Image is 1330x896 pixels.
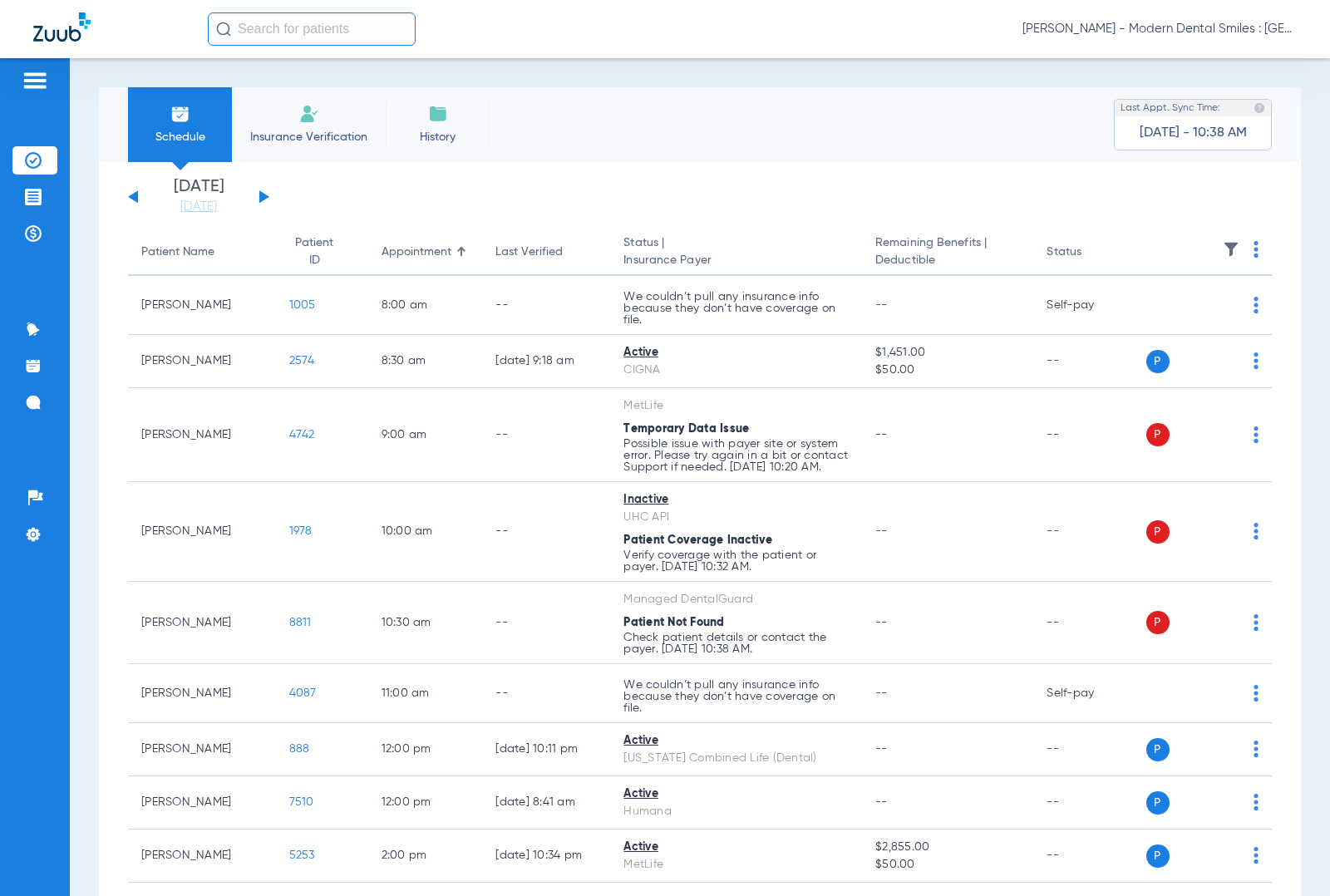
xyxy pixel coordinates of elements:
span: -- [875,743,888,755]
img: group-dot-blue.svg [1254,614,1259,631]
td: 8:30 AM [368,335,483,388]
div: Active [623,839,849,856]
div: Chat Widget [1247,816,1330,896]
div: UHC API [623,509,849,526]
td: -- [482,388,610,482]
td: [DATE] 10:34 PM [482,830,610,883]
div: Last Verified [495,244,597,261]
td: [DATE] 10:11 PM [482,723,610,776]
span: History [398,129,477,145]
td: -- [482,482,610,582]
td: 8:00 AM [368,276,483,335]
span: -- [875,617,888,628]
div: Inactive [623,491,849,509]
td: -- [1033,335,1145,388]
td: -- [482,664,610,723]
div: Active [623,344,849,362]
td: [PERSON_NAME] [128,276,276,335]
span: P [1146,844,1170,868]
span: -- [875,429,888,441]
div: Active [623,785,849,803]
img: group-dot-blue.svg [1254,352,1259,369]
div: MetLife [623,397,849,415]
td: -- [1033,582,1145,664]
span: Last Appt. Sync Time: [1121,100,1220,116]
span: -- [875,299,888,311]
th: Remaining Benefits | [862,229,1033,276]
span: Temporary Data Issue [623,423,749,435]
img: group-dot-blue.svg [1254,426,1259,443]
td: [DATE] 8:41 AM [482,776,610,830]
td: 11:00 AM [368,664,483,723]
span: P [1146,350,1170,373]
td: Self-pay [1033,664,1145,723]
span: -- [875,796,888,808]
span: 2574 [289,355,315,367]
span: Insurance Payer [623,252,849,269]
p: Check patient details or contact the payer. [DATE] 10:38 AM. [623,632,849,655]
td: -- [1033,723,1145,776]
p: We couldn’t pull any insurance info because they don’t have coverage on file. [623,291,849,326]
img: group-dot-blue.svg [1254,794,1259,810]
td: Self-pay [1033,276,1145,335]
td: [PERSON_NAME] [128,388,276,482]
span: Insurance Verification [244,129,373,145]
span: 1978 [289,525,313,537]
td: 10:00 AM [368,482,483,582]
td: -- [482,582,610,664]
span: $50.00 [875,362,1020,379]
span: 4742 [289,429,315,441]
div: Patient Name [141,244,214,261]
span: Patient Not Found [623,617,724,628]
div: Appointment [382,244,451,261]
span: 5253 [289,849,315,861]
div: Managed DentalGuard [623,591,849,608]
td: -- [1033,388,1145,482]
span: $50.00 [875,856,1020,874]
div: Patient Name [141,244,263,261]
th: Status [1033,229,1145,276]
td: [PERSON_NAME] [128,335,276,388]
td: [DATE] 9:18 AM [482,335,610,388]
span: P [1146,611,1170,634]
input: Search for patients [208,12,416,46]
td: 2:00 PM [368,830,483,883]
span: -- [875,525,888,537]
img: Manual Insurance Verification [299,104,319,124]
div: CIGNA [623,362,849,379]
img: History [428,104,448,124]
div: Active [623,732,849,750]
span: 8811 [289,617,312,628]
span: P [1146,520,1170,544]
span: 888 [289,743,310,755]
span: [PERSON_NAME] - Modern Dental Smiles : [GEOGRAPHIC_DATA] [1022,21,1297,37]
div: Patient ID [289,234,340,269]
p: We couldn’t pull any insurance info because they don’t have coverage on file. [623,679,849,714]
div: MetLife [623,856,849,874]
td: [PERSON_NAME] [128,830,276,883]
div: Humana [623,803,849,820]
img: group-dot-blue.svg [1254,241,1259,258]
p: Verify coverage with the patient or payer. [DATE] 10:32 AM. [623,549,849,573]
img: last sync help info [1254,102,1265,114]
img: Zuub Logo [33,12,91,42]
img: Search Icon [216,22,231,37]
span: $1,451.00 [875,344,1020,362]
img: filter.svg [1223,241,1239,258]
span: -- [875,687,888,699]
span: P [1146,738,1170,761]
img: group-dot-blue.svg [1254,741,1259,757]
span: Schedule [140,129,219,145]
span: P [1146,791,1170,815]
td: 12:00 PM [368,723,483,776]
div: Appointment [382,244,470,261]
div: Last Verified [495,244,563,261]
span: 4087 [289,687,317,699]
p: Possible issue with payer site or system error. Please try again in a bit or contact Support if n... [623,438,849,473]
span: P [1146,423,1170,446]
img: group-dot-blue.svg [1254,523,1259,539]
div: Patient ID [289,234,355,269]
div: [US_STATE] Combined Life (Dental) [623,750,849,767]
img: group-dot-blue.svg [1254,685,1259,702]
span: Patient Coverage Inactive [623,534,772,546]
